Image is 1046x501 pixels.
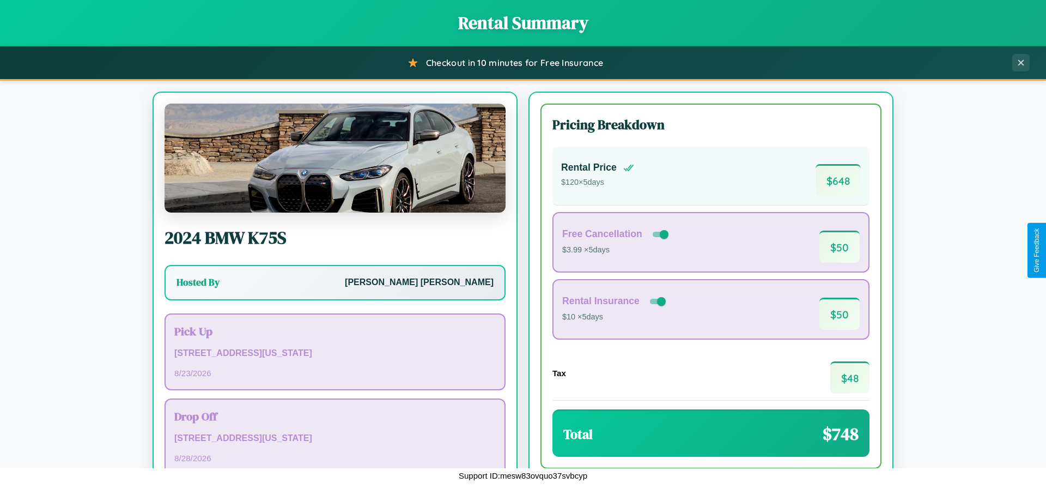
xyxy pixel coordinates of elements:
[552,116,869,134] h3: Pricing Breakdown
[174,431,496,446] p: [STREET_ADDRESS][US_STATE]
[562,228,642,240] h4: Free Cancellation
[165,226,506,250] h2: 2024 BMW K75S
[174,451,496,466] p: 8 / 28 / 2026
[819,231,860,263] span: $ 50
[1033,228,1041,273] div: Give Feedback
[426,57,603,68] span: Checkout in 10 minutes for Free Insurance
[562,295,640,307] h4: Rental Insurance
[830,361,869,394] span: $ 48
[174,408,496,424] h3: Drop Off
[561,176,634,190] p: $ 120 × 5 days
[174,346,496,361] p: [STREET_ADDRESS][US_STATE]
[562,243,671,257] p: $3.99 × 5 days
[552,369,566,378] h4: Tax
[562,310,668,324] p: $10 × 5 days
[165,104,506,213] img: BMW K75S
[11,11,1035,35] h1: Rental Summary
[563,425,593,443] h3: Total
[174,366,496,381] p: 8 / 23 / 2026
[819,298,860,330] span: $ 50
[816,164,861,196] span: $ 648
[177,276,220,289] h3: Hosted By
[459,468,587,483] p: Support ID: mesw83ovquo37svbcyp
[345,275,494,291] p: [PERSON_NAME] [PERSON_NAME]
[174,323,496,339] h3: Pick Up
[823,422,859,446] span: $ 748
[561,162,617,173] h4: Rental Price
